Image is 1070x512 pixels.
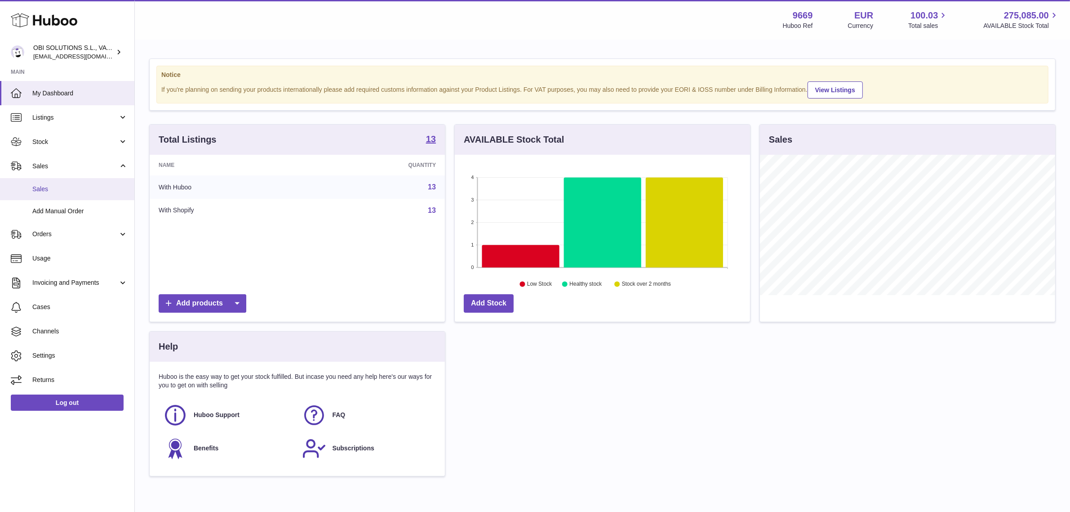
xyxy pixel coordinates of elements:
[150,175,309,199] td: With Huboo
[33,44,114,61] div: OBI SOLUTIONS S.L., VAT: B70911078
[163,403,293,427] a: Huboo Support
[32,351,128,360] span: Settings
[194,411,240,419] span: Huboo Support
[194,444,218,453] span: Benefits
[471,197,474,202] text: 3
[150,155,309,175] th: Name
[854,9,873,22] strong: EUR
[983,22,1059,30] span: AVAILABLE Stock Total
[910,9,938,22] span: 100.03
[150,199,309,222] td: With Shopify
[11,45,24,59] img: internalAdmin-9669@internal.huboo.com
[32,327,128,336] span: Channels
[569,281,602,287] text: Healthy stock
[908,9,948,30] a: 100.03 Total sales
[333,411,346,419] span: FAQ
[159,134,217,146] h3: Total Listings
[163,436,293,461] a: Benefits
[426,135,436,145] a: 13
[471,175,474,180] text: 4
[32,303,128,311] span: Cases
[471,265,474,270] text: 0
[527,281,552,287] text: Low Stock
[464,134,564,146] h3: AVAILABLE Stock Total
[428,207,436,214] a: 13
[161,71,1043,79] strong: Notice
[33,53,132,60] span: [EMAIL_ADDRESS][DOMAIN_NAME]
[622,281,671,287] text: Stock over 2 months
[32,185,128,193] span: Sales
[464,294,514,313] a: Add Stock
[159,294,246,313] a: Add products
[302,403,432,427] a: FAQ
[32,113,118,122] span: Listings
[32,254,128,263] span: Usage
[32,376,128,384] span: Returns
[808,81,863,99] a: View Listings
[848,22,874,30] div: Currency
[302,436,432,461] a: Subscriptions
[471,220,474,225] text: 2
[159,373,436,390] p: Huboo is the easy way to get your stock fulfilled. But incase you need any help here's our ways f...
[32,89,128,98] span: My Dashboard
[32,162,118,171] span: Sales
[32,278,118,287] span: Invoicing and Payments
[908,22,948,30] span: Total sales
[32,207,128,216] span: Add Manual Order
[1004,9,1049,22] span: 275,085.00
[333,444,374,453] span: Subscriptions
[983,9,1059,30] a: 275,085.00 AVAILABLE Stock Total
[428,183,436,191] a: 13
[769,134,792,146] h3: Sales
[426,135,436,144] strong: 13
[471,242,474,247] text: 1
[309,155,445,175] th: Quantity
[11,395,124,411] a: Log out
[793,9,813,22] strong: 9669
[161,80,1043,99] div: If you're planning on sending your products internationally please add required customs informati...
[32,230,118,238] span: Orders
[159,341,178,353] h3: Help
[32,138,118,146] span: Stock
[783,22,813,30] div: Huboo Ref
